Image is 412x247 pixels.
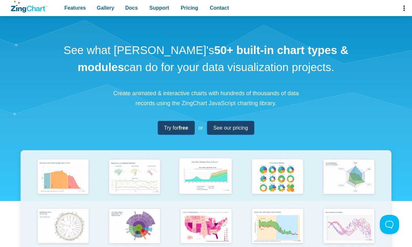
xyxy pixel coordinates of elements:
[176,156,235,197] img: Area Chart (Displays Nodes on Hover)
[158,121,195,135] a: Try forfree
[64,4,86,12] span: Features
[242,157,313,206] a: Pie Transform Options
[177,206,235,247] img: Election Predictions Map
[99,157,170,206] a: Responsive Live Update Dashboard
[149,4,169,12] span: Support
[320,206,378,247] img: Points Along a Sine Wave
[34,206,92,247] img: World Population by Country
[61,42,351,76] h1: See what [PERSON_NAME]'s can do for your data visualization projects.
[97,4,114,12] span: Gallery
[179,125,188,131] strong: free
[380,215,399,234] iframe: Toggle Customer Support
[207,121,255,135] a: See our pricing
[249,157,306,198] img: Pie Transform Options
[106,206,163,247] img: Sun Burst Plugin Example ft. File System Data
[313,157,385,206] a: Animated Radar Chart ft. Pet Data
[78,44,348,73] strong: 50+ built-in chart types & modules
[181,4,198,12] span: Pricing
[249,206,306,247] img: Range Chart with Rultes & Scale Markers
[27,157,99,206] a: Population Distribution by Age Group in 2052
[125,4,138,12] span: Docs
[213,123,248,132] span: See our pricing
[11,1,47,13] a: ZingChart Logo. Click to return to the homepage
[106,157,163,198] img: Responsive Live Update Dashboard
[109,88,303,108] p: Create animated & interactive charts with hundreds of thousands of data records using the ZingCha...
[170,157,242,206] a: Area Chart (Displays Nodes on Hover)
[210,4,229,12] span: Contact
[164,123,188,132] span: Try for
[199,123,203,132] span: or
[320,157,378,198] img: Animated Radar Chart ft. Pet Data
[34,157,92,198] img: Population Distribution by Age Group in 2052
